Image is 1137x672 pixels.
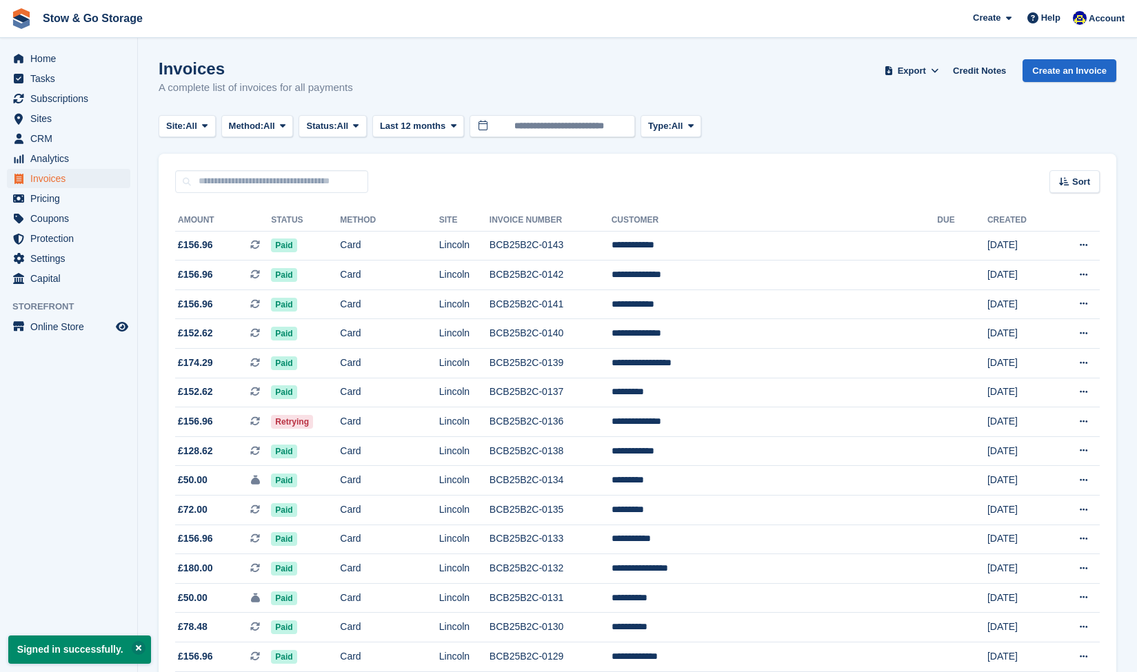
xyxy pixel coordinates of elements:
[178,444,213,458] span: £128.62
[490,525,612,554] td: BCB25B2C-0133
[490,378,612,407] td: BCB25B2C-0137
[612,210,938,232] th: Customer
[30,109,113,128] span: Sites
[987,496,1052,525] td: [DATE]
[340,231,439,261] td: Card
[490,210,612,232] th: Invoice Number
[987,554,1052,584] td: [DATE]
[439,525,490,554] td: Lincoln
[987,261,1052,290] td: [DATE]
[380,119,445,133] span: Last 12 months
[271,620,296,634] span: Paid
[271,385,296,399] span: Paid
[299,115,366,138] button: Status: All
[987,642,1052,672] td: [DATE]
[7,249,130,268] a: menu
[178,385,213,399] span: £152.62
[987,210,1052,232] th: Created
[1089,12,1125,26] span: Account
[1023,59,1116,82] a: Create an Invoice
[271,591,296,605] span: Paid
[439,210,490,232] th: Site
[263,119,275,133] span: All
[987,231,1052,261] td: [DATE]
[372,115,464,138] button: Last 12 months
[159,59,353,78] h1: Invoices
[30,129,113,148] span: CRM
[271,445,296,458] span: Paid
[8,635,151,664] p: Signed in successfully.
[178,591,208,605] span: £50.00
[114,318,130,335] a: Preview store
[7,229,130,248] a: menu
[987,349,1052,378] td: [DATE]
[439,554,490,584] td: Lincoln
[229,119,264,133] span: Method:
[30,49,113,68] span: Home
[1072,175,1090,189] span: Sort
[30,249,113,268] span: Settings
[271,210,340,232] th: Status
[37,7,148,30] a: Stow & Go Storage
[306,119,336,133] span: Status:
[271,356,296,370] span: Paid
[30,189,113,208] span: Pricing
[178,561,213,576] span: £180.00
[340,613,439,642] td: Card
[987,525,1052,554] td: [DATE]
[340,261,439,290] td: Card
[439,407,490,437] td: Lincoln
[271,415,313,429] span: Retrying
[490,554,612,584] td: BCB25B2C-0132
[340,525,439,554] td: Card
[987,289,1052,319] td: [DATE]
[490,642,612,672] td: BCB25B2C-0129
[178,297,213,312] span: £156.96
[178,649,213,664] span: £156.96
[7,149,130,168] a: menu
[221,115,294,138] button: Method: All
[490,436,612,466] td: BCB25B2C-0138
[439,583,490,613] td: Lincoln
[490,613,612,642] td: BCB25B2C-0130
[30,149,113,168] span: Analytics
[178,620,208,634] span: £78.48
[7,317,130,336] a: menu
[271,650,296,664] span: Paid
[178,531,213,546] span: £156.96
[271,562,296,576] span: Paid
[490,349,612,378] td: BCB25B2C-0139
[340,407,439,437] td: Card
[30,317,113,336] span: Online Store
[178,267,213,282] span: £156.96
[7,169,130,188] a: menu
[166,119,185,133] span: Site:
[439,319,490,349] td: Lincoln
[340,210,439,232] th: Method
[987,466,1052,496] td: [DATE]
[490,261,612,290] td: BCB25B2C-0142
[1073,11,1087,25] img: Rob Good-Stephenson
[672,119,683,133] span: All
[159,115,216,138] button: Site: All
[271,474,296,487] span: Paid
[439,261,490,290] td: Lincoln
[439,289,490,319] td: Lincoln
[340,496,439,525] td: Card
[973,11,1000,25] span: Create
[439,613,490,642] td: Lincoln
[7,209,130,228] a: menu
[340,319,439,349] td: Card
[271,268,296,282] span: Paid
[898,64,926,78] span: Export
[7,129,130,148] a: menu
[178,238,213,252] span: £156.96
[648,119,672,133] span: Type:
[340,349,439,378] td: Card
[159,80,353,96] p: A complete list of invoices for all payments
[30,89,113,108] span: Subscriptions
[937,210,987,232] th: Due
[439,378,490,407] td: Lincoln
[490,319,612,349] td: BCB25B2C-0140
[271,298,296,312] span: Paid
